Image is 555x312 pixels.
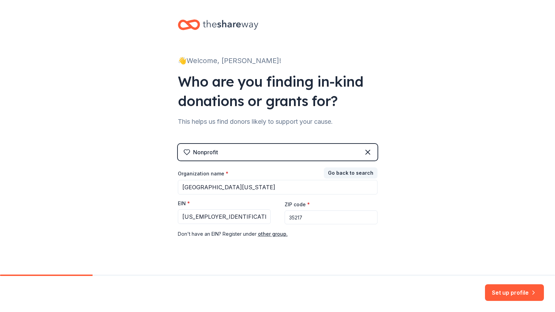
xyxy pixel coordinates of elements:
button: Go back to search [324,167,378,179]
label: Organization name [178,170,228,177]
div: This helps us find donors likely to support your cause. [178,116,378,127]
button: other group. [258,230,288,238]
div: 👋 Welcome, [PERSON_NAME]! [178,55,378,66]
div: Who are you finding in-kind donations or grants for? [178,72,378,111]
input: American Red Cross [178,180,378,194]
div: Nonprofit [193,148,218,156]
label: EIN [178,200,190,207]
label: ZIP code [285,201,310,208]
input: 12-3456789 [178,209,271,224]
div: Don ' t have an EIN? Register under [178,230,378,238]
input: 12345 (U.S. only) [285,210,378,224]
button: Set up profile [485,284,544,301]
